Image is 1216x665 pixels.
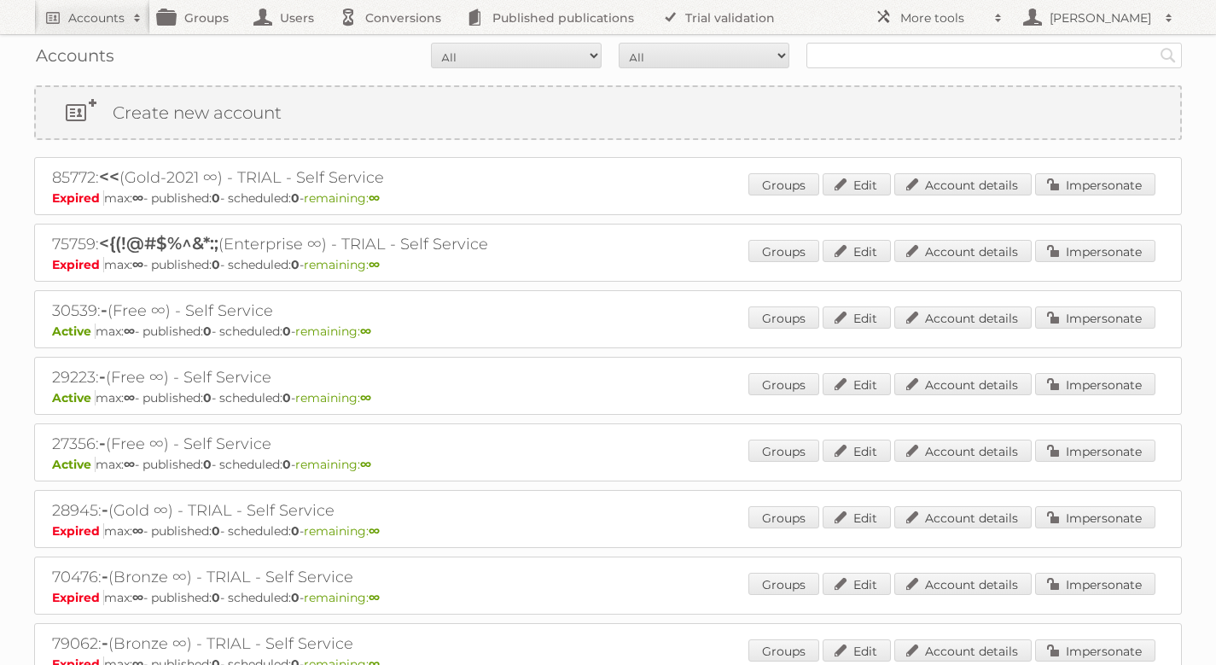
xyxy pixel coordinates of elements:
a: Groups [748,373,819,395]
strong: ∞ [124,390,135,405]
a: Account details [894,373,1032,395]
a: Edit [823,173,891,195]
h2: [PERSON_NAME] [1045,9,1156,26]
strong: ∞ [360,324,371,339]
strong: 0 [291,190,300,206]
strong: 0 [212,257,220,272]
a: Account details [894,173,1032,195]
strong: 0 [203,324,212,339]
strong: ∞ [124,324,135,339]
p: max: - published: - scheduled: - [52,190,1164,206]
a: Create new account [36,87,1180,138]
a: Groups [748,573,819,595]
h2: 29223: (Free ∞) - Self Service [52,366,649,388]
strong: ∞ [369,257,380,272]
a: Edit [823,573,891,595]
strong: ∞ [124,457,135,472]
p: max: - published: - scheduled: - [52,457,1164,472]
strong: 0 [203,390,212,405]
strong: 0 [203,457,212,472]
strong: 0 [291,257,300,272]
input: Search [1155,43,1181,68]
a: Impersonate [1035,639,1155,662]
h2: Accounts [68,9,125,26]
strong: ∞ [369,523,380,539]
strong: ∞ [360,390,371,405]
strong: 0 [282,324,291,339]
span: - [102,633,108,653]
a: Edit [823,639,891,662]
a: Edit [823,506,891,528]
span: remaining: [295,390,371,405]
strong: 0 [282,390,291,405]
p: max: - published: - scheduled: - [52,523,1164,539]
strong: ∞ [132,523,143,539]
a: Groups [748,173,819,195]
p: max: - published: - scheduled: - [52,590,1164,605]
h2: 28945: (Gold ∞) - TRIAL - Self Service [52,499,649,522]
strong: ∞ [360,457,371,472]
a: Impersonate [1035,373,1155,395]
a: Account details [894,639,1032,662]
p: max: - published: - scheduled: - [52,257,1164,272]
a: Groups [748,306,819,329]
a: Groups [748,639,819,662]
h2: 85772: (Gold-2021 ∞) - TRIAL - Self Service [52,166,649,189]
span: << [99,166,119,187]
span: Active [52,457,96,472]
a: Impersonate [1035,173,1155,195]
span: - [99,366,106,387]
a: Account details [894,506,1032,528]
strong: 0 [291,523,300,539]
span: - [99,433,106,453]
span: <{(!@#$%^&*:; [99,233,218,254]
span: remaining: [295,324,371,339]
span: remaining: [295,457,371,472]
span: - [102,566,108,586]
a: Groups [748,240,819,262]
a: Edit [823,240,891,262]
span: Active [52,390,96,405]
a: Edit [823,373,891,395]
h2: 75759: (Enterprise ∞) - TRIAL - Self Service [52,233,649,255]
strong: 0 [282,457,291,472]
strong: 0 [212,190,220,206]
a: Impersonate [1035,440,1155,462]
span: remaining: [304,523,380,539]
a: Account details [894,240,1032,262]
span: remaining: [304,190,380,206]
h2: More tools [900,9,986,26]
a: Groups [748,506,819,528]
h2: 79062: (Bronze ∞) - TRIAL - Self Service [52,633,649,655]
h2: 27356: (Free ∞) - Self Service [52,433,649,455]
p: max: - published: - scheduled: - [52,324,1164,339]
a: Impersonate [1035,573,1155,595]
span: Expired [52,257,104,272]
span: Expired [52,190,104,206]
a: Impersonate [1035,306,1155,329]
a: Impersonate [1035,240,1155,262]
span: Active [52,324,96,339]
strong: 0 [291,590,300,605]
a: Edit [823,440,891,462]
a: Account details [894,573,1032,595]
strong: ∞ [132,190,143,206]
h2: 70476: (Bronze ∞) - TRIAL - Self Service [52,566,649,588]
a: Groups [748,440,819,462]
strong: ∞ [369,590,380,605]
span: remaining: [304,590,380,605]
strong: 0 [212,590,220,605]
span: Expired [52,590,104,605]
span: - [102,499,108,520]
p: max: - published: - scheduled: - [52,390,1164,405]
strong: ∞ [369,190,380,206]
span: Expired [52,523,104,539]
a: Account details [894,306,1032,329]
span: remaining: [304,257,380,272]
a: Account details [894,440,1032,462]
strong: ∞ [132,257,143,272]
a: Edit [823,306,891,329]
strong: 0 [212,523,220,539]
span: - [101,300,108,320]
strong: ∞ [132,590,143,605]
